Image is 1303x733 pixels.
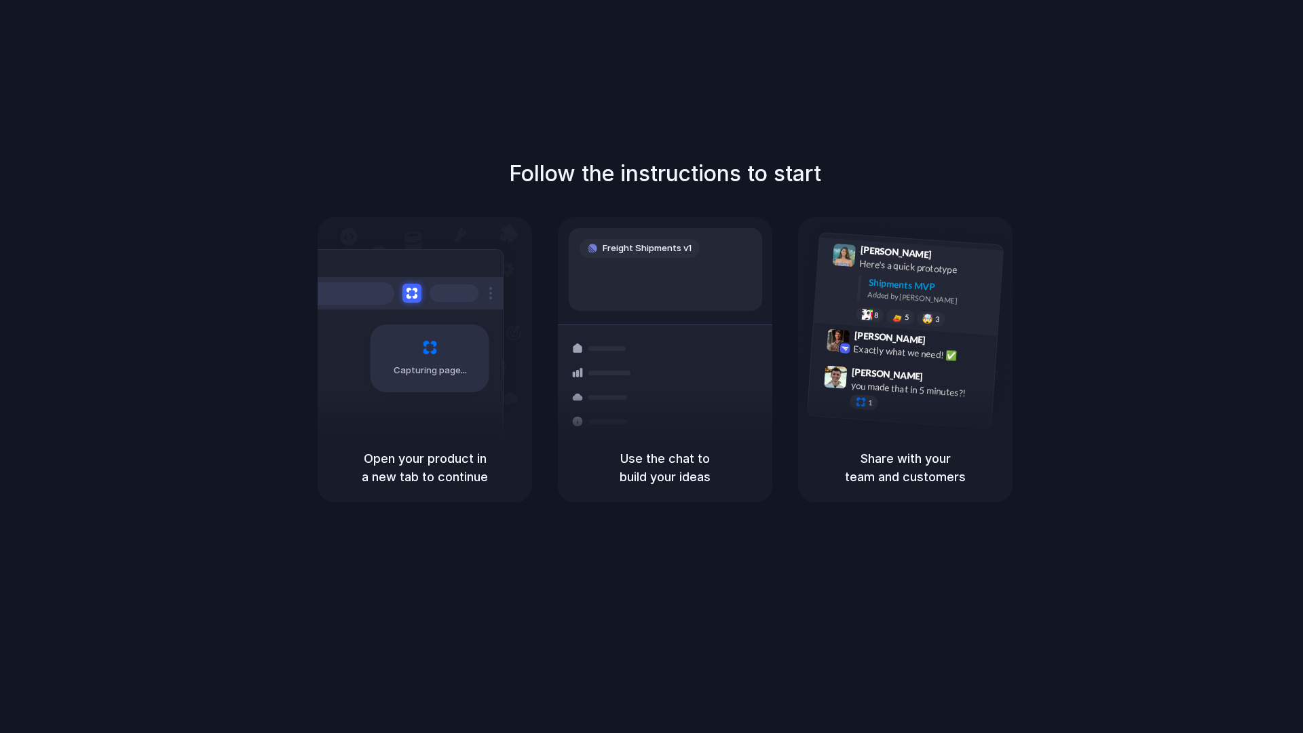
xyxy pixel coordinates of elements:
[814,449,996,486] h5: Share with your team and customers
[853,341,989,364] div: Exactly what we need! ✅
[854,328,926,347] span: [PERSON_NAME]
[334,449,516,486] h5: Open your product in a new tab to continue
[936,249,964,265] span: 9:41 AM
[922,314,934,324] div: 🤯
[574,449,756,486] h5: Use the chat to build your ideas
[868,276,994,298] div: Shipments MVP
[850,378,986,401] div: you made that in 5 minutes?!
[868,399,873,407] span: 1
[509,157,821,190] h1: Follow the instructions to start
[935,316,940,323] span: 3
[603,242,692,255] span: Freight Shipments v1
[930,334,958,350] span: 9:42 AM
[394,364,469,377] span: Capturing page
[859,257,995,280] div: Here's a quick prototype
[867,289,992,309] div: Added by [PERSON_NAME]
[852,364,924,384] span: [PERSON_NAME]
[927,371,955,387] span: 9:47 AM
[860,242,932,262] span: [PERSON_NAME]
[905,314,909,321] span: 5
[874,312,879,319] span: 8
